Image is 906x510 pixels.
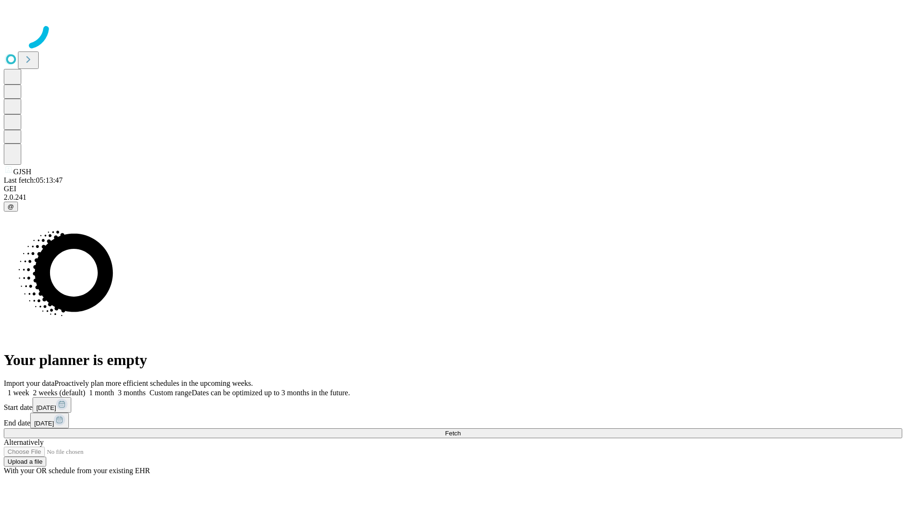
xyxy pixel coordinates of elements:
[4,176,63,184] span: Last fetch: 05:13:47
[34,420,54,427] span: [DATE]
[4,185,902,193] div: GEI
[4,428,902,438] button: Fetch
[36,404,56,411] span: [DATE]
[33,397,71,413] button: [DATE]
[4,193,902,202] div: 2.0.241
[445,430,461,437] span: Fetch
[4,397,902,413] div: Start date
[4,202,18,212] button: @
[118,389,146,397] span: 3 months
[4,467,150,475] span: With your OR schedule from your existing EHR
[33,389,85,397] span: 2 weeks (default)
[4,379,55,387] span: Import your data
[4,457,46,467] button: Upload a file
[4,413,902,428] div: End date
[4,438,43,446] span: Alternatively
[150,389,192,397] span: Custom range
[8,203,14,210] span: @
[55,379,253,387] span: Proactively plan more efficient schedules in the upcoming weeks.
[4,351,902,369] h1: Your planner is empty
[30,413,69,428] button: [DATE]
[192,389,350,397] span: Dates can be optimized up to 3 months in the future.
[8,389,29,397] span: 1 week
[89,389,114,397] span: 1 month
[13,168,31,176] span: GJSH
